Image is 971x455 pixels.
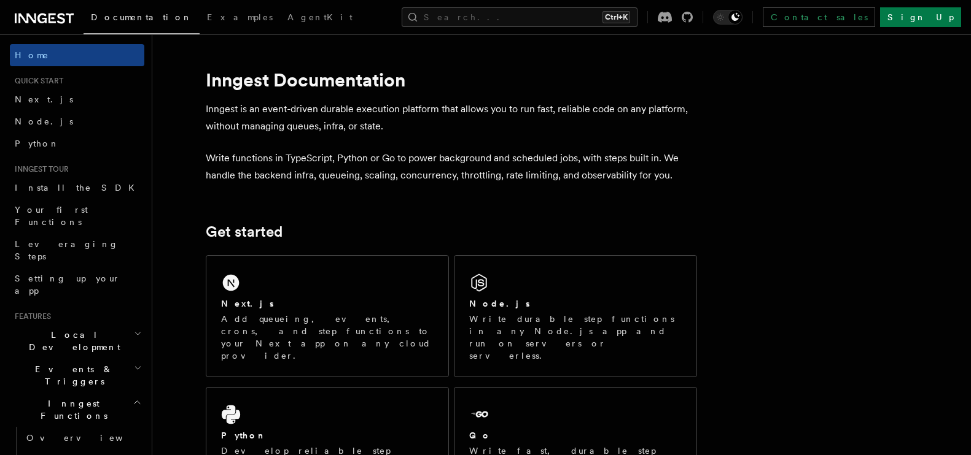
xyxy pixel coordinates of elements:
[402,7,638,27] button: Search...Ctrl+K
[15,239,119,261] span: Leveraging Steps
[469,429,491,442] h2: Go
[10,324,144,358] button: Local Development
[10,392,144,427] button: Inngest Functions
[713,10,743,25] button: Toggle dark mode
[15,205,88,227] span: Your first Functions
[10,397,133,422] span: Inngest Functions
[10,76,63,86] span: Quick start
[206,150,697,184] p: Write functions in TypeScript, Python or Go to power background and scheduled jobs, with steps bu...
[15,49,49,61] span: Home
[221,313,434,362] p: Add queueing, events, crons, and step functions to your Next app on any cloud provider.
[206,69,697,91] h1: Inngest Documentation
[469,297,530,310] h2: Node.js
[10,132,144,155] a: Python
[206,255,449,377] a: Next.jsAdd queueing, events, crons, and step functions to your Next app on any cloud provider.
[280,4,360,33] a: AgentKit
[10,363,134,388] span: Events & Triggers
[15,117,73,126] span: Node.js
[200,4,280,33] a: Examples
[15,273,120,296] span: Setting up your app
[10,199,144,233] a: Your first Functions
[454,255,697,377] a: Node.jsWrite durable step functions in any Node.js app and run on servers or serverless.
[10,164,69,174] span: Inngest tour
[10,44,144,66] a: Home
[880,7,961,27] a: Sign Up
[207,12,273,22] span: Examples
[221,297,274,310] h2: Next.js
[91,12,192,22] span: Documentation
[84,4,200,34] a: Documentation
[10,88,144,110] a: Next.js
[10,329,134,353] span: Local Development
[10,358,144,392] button: Events & Triggers
[206,101,697,135] p: Inngest is an event-driven durable execution platform that allows you to run fast, reliable code ...
[15,183,142,193] span: Install the SDK
[221,429,267,442] h2: Python
[26,433,153,443] span: Overview
[21,427,144,449] a: Overview
[15,94,73,104] span: Next.js
[206,223,283,240] a: Get started
[10,233,144,267] a: Leveraging Steps
[469,313,682,362] p: Write durable step functions in any Node.js app and run on servers or serverless.
[10,267,144,302] a: Setting up your app
[15,139,60,148] span: Python
[763,7,875,27] a: Contact sales
[10,312,51,321] span: Features
[10,177,144,199] a: Install the SDK
[10,110,144,132] a: Node.js
[602,11,630,23] kbd: Ctrl+K
[287,12,353,22] span: AgentKit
